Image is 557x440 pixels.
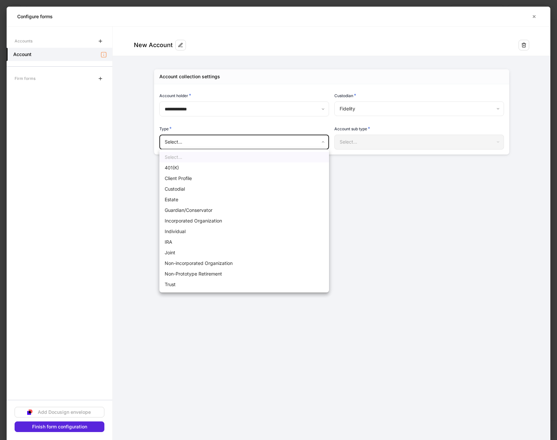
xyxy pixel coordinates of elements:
[159,205,329,216] li: Guardian/Conservator
[159,216,329,226] li: Incorporated Organization
[159,247,329,258] li: Joint
[159,258,329,269] li: Non-incorporated Organization
[159,184,329,194] li: Custodial
[159,279,329,290] li: Trust
[159,269,329,279] li: Non-Prototype Retirement
[159,162,329,173] li: 401(K)
[159,226,329,237] li: Individual
[159,237,329,247] li: IRA
[159,194,329,205] li: Estate
[159,173,329,184] li: Client Profile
